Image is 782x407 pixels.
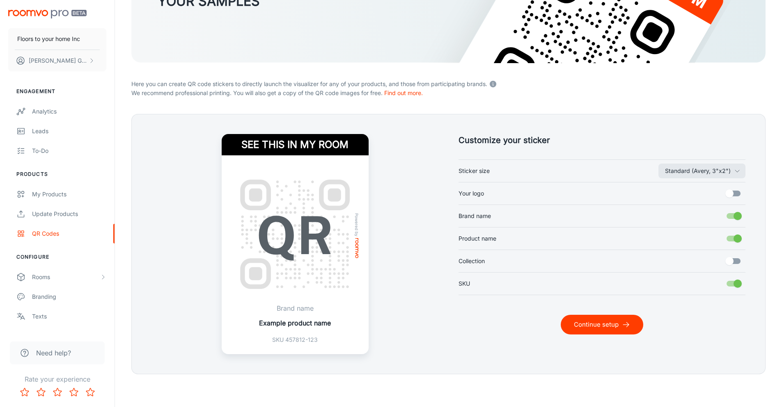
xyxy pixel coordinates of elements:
[459,134,746,146] h5: Customize your sticker
[66,384,82,400] button: Rate 4 star
[7,374,108,384] p: Rate your experience
[222,134,369,155] h4: See this in my room
[32,273,100,282] div: Rooms
[459,166,490,175] span: Sticker size
[49,384,66,400] button: Rate 3 star
[32,146,106,155] div: To-do
[561,315,643,334] button: Continue setup
[259,318,331,328] p: Example product name
[32,190,106,199] div: My Products
[353,213,361,236] span: Powered by
[459,211,491,221] span: Brand name
[131,78,766,89] p: Here you can create QR code stickers to directly launch the visualizer for any of your products, ...
[8,28,106,50] button: Floors to your home Inc
[8,50,106,71] button: [PERSON_NAME] Gray
[16,384,33,400] button: Rate 1 star
[259,303,331,313] p: Brand name
[29,56,87,65] p: [PERSON_NAME] Gray
[355,238,358,258] img: roomvo
[32,292,106,301] div: Branding
[131,89,766,98] p: We recommend professional printing. You will also get a copy of the QR code images for free.
[33,384,49,400] button: Rate 2 star
[32,127,106,136] div: Leads
[459,279,470,288] span: SKU
[459,189,484,198] span: Your logo
[32,107,106,116] div: Analytics
[232,171,359,298] img: QR Code Example
[8,10,87,18] img: Roomvo PRO Beta
[459,234,496,243] span: Product name
[32,229,106,238] div: QR Codes
[32,312,106,321] div: Texts
[658,164,745,178] button: Sticker size
[32,209,106,218] div: Update Products
[36,348,71,358] span: Need help?
[82,384,99,400] button: Rate 5 star
[384,89,423,96] a: Find out more.
[459,257,485,266] span: Collection
[17,34,80,43] p: Floors to your home Inc
[259,335,331,344] p: SKU 457812-123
